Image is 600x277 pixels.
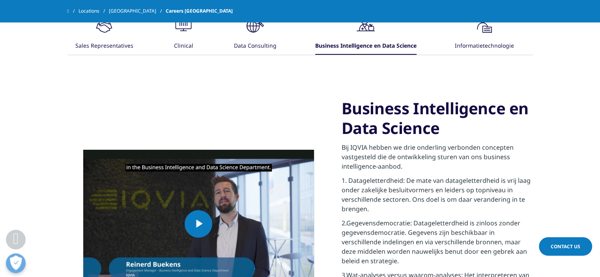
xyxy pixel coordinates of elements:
[455,38,514,55] div: Informatietechnologie
[342,99,533,138] h3: Business Intelligence en Data Science
[314,13,417,55] button: Business Intelligence en Data Science
[233,13,277,55] button: Data Consulting
[315,38,417,55] div: Business Intelligence en Data Science
[342,143,533,176] p: Bij IQVIA hebben we drie onderling verbonden concepten vastgesteld die de ontwikkeling sturen van...
[539,237,592,256] a: Contact Us
[170,13,195,55] button: Clinical
[75,38,133,55] div: Sales Representatives
[454,13,514,55] button: Informatietechnologie
[551,243,580,250] span: Contact Us
[6,253,26,273] button: Voorkeuren openen
[174,38,193,55] div: Clinical
[109,4,166,18] a: [GEOGRAPHIC_DATA]
[166,4,233,18] span: Careers [GEOGRAPHIC_DATA]
[234,38,277,55] div: Data Consulting
[342,218,533,270] p: 2.Gegevensdemocratie: Datageletterdheid is zinloos zonder gegevensdemocratie. Gegevens zijn besch...
[185,210,212,238] button: Play Video
[74,13,133,55] button: Sales Representatives
[79,4,109,18] a: Locations
[342,176,533,218] p: 1. Datageletterdheid: De mate van datageletterdheid is vrij laag onder zakelijke besluitvormers e...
